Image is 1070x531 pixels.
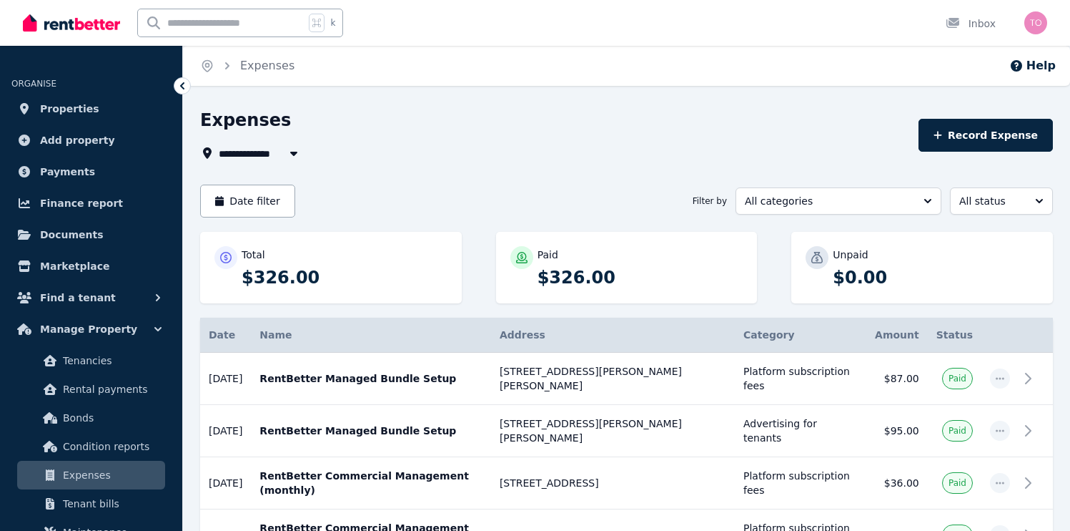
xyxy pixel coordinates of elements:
nav: Breadcrumb [183,46,312,86]
span: ORGANISE [11,79,56,89]
td: [DATE] [200,457,251,510]
td: Advertising for tenants [735,405,866,457]
span: Documents [40,226,104,243]
a: Condition reports [17,432,165,461]
button: Help [1009,57,1056,74]
p: Unpaid [833,248,868,262]
span: All status [959,194,1024,208]
a: Properties [11,94,171,123]
a: Tenancies [17,346,165,375]
img: RentBetter [23,12,120,34]
td: [STREET_ADDRESS][PERSON_NAME][PERSON_NAME] [491,405,735,457]
th: Amount [866,318,928,353]
p: $326.00 [538,266,743,289]
span: Filter by [693,195,727,207]
button: Date filter [200,185,295,218]
span: Paid [948,425,966,437]
span: Rental payments [63,381,159,398]
span: Finance report [40,195,123,212]
button: Manage Property [11,315,171,344]
a: Add property [11,126,171,155]
th: Date [200,318,251,353]
a: Payments [11,157,171,186]
a: Bonds [17,404,165,432]
a: Expenses [17,461,165,489]
p: RentBetter Managed Bundle Setup [259,424,482,438]
span: Bonds [63,409,159,427]
span: Payments [40,163,95,180]
span: Properties [40,100,99,117]
span: Manage Property [40,321,137,338]
p: Total [242,248,265,262]
a: Documents [11,220,171,249]
td: [DATE] [200,353,251,405]
p: $0.00 [833,266,1039,289]
span: Add property [40,132,115,149]
span: Paid [948,373,966,384]
button: All categories [735,187,941,215]
a: Rental payments [17,375,165,404]
span: Expenses [63,467,159,484]
span: Marketplace [40,258,109,275]
th: Address [491,318,735,353]
button: Record Expense [918,119,1053,152]
th: Name [251,318,491,353]
td: Platform subscription fees [735,457,866,510]
span: Condition reports [63,438,159,455]
p: $326.00 [242,266,447,289]
span: Find a tenant [40,289,116,306]
td: [STREET_ADDRESS] [491,457,735,510]
td: $87.00 [866,353,928,405]
p: RentBetter Commercial Management (monthly) [259,469,482,497]
p: Paid [538,248,558,262]
a: Tenant bills [17,489,165,518]
div: Inbox [946,16,996,31]
h1: Expenses [200,109,291,132]
button: Find a tenant [11,283,171,312]
p: RentBetter Managed Bundle Setup [259,371,482,386]
a: Marketplace [11,252,171,281]
th: Status [928,318,981,353]
td: $95.00 [866,405,928,457]
span: All categories [745,194,912,208]
td: [STREET_ADDRESS][PERSON_NAME][PERSON_NAME] [491,353,735,405]
td: $36.00 [866,457,928,510]
span: Tenancies [63,352,159,369]
button: All status [950,187,1053,215]
span: Tenant bills [63,495,159,512]
a: Expenses [240,59,294,72]
img: tommy@rentbetter.com.au [1024,11,1047,34]
span: Paid [948,477,966,489]
td: Platform subscription fees [735,353,866,405]
td: [DATE] [200,405,251,457]
th: Category [735,318,866,353]
span: k [330,17,335,29]
a: Finance report [11,189,171,218]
